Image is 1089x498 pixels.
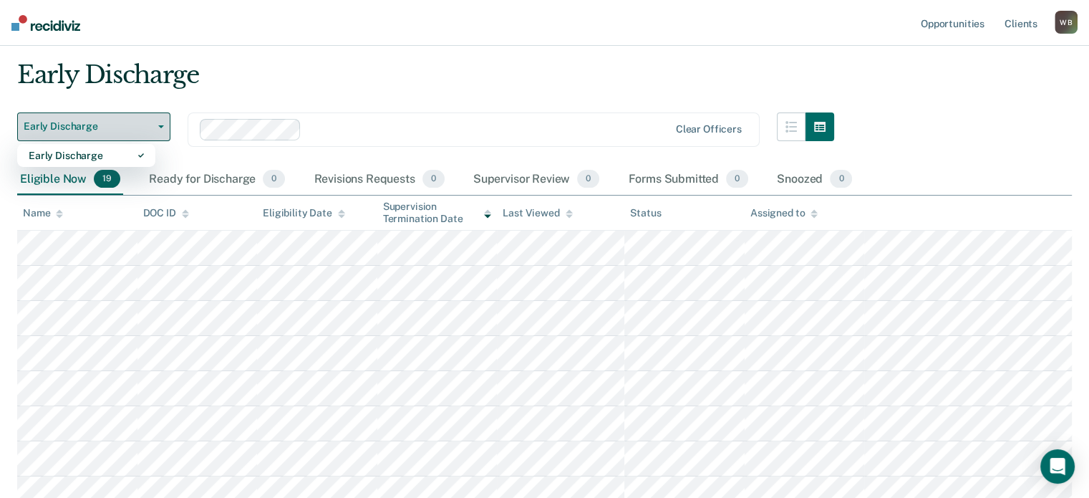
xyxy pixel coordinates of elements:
div: Early Discharge [29,144,144,167]
span: 0 [422,170,445,188]
div: W B [1055,11,1078,34]
div: Early Discharge [17,60,834,101]
div: Forms Submitted0 [625,164,751,196]
div: Eligibility Date [263,207,345,219]
span: 0 [830,170,852,188]
span: 0 [263,170,285,188]
div: Status [630,207,661,219]
div: Assigned to [750,207,818,219]
button: WB [1055,11,1078,34]
div: Ready for Discharge0 [146,164,288,196]
div: Supervisor Review0 [470,164,603,196]
div: Clear officers [676,123,742,135]
img: Recidiviz [11,15,80,31]
div: Revisions Requests0 [311,164,447,196]
span: 0 [726,170,748,188]
span: 19 [94,170,120,188]
div: Open Intercom Messenger [1040,449,1075,484]
div: Eligible Now19 [17,164,123,196]
div: DOC ID [143,207,189,219]
button: Early Discharge [17,112,170,141]
div: Name [23,207,63,219]
div: Snoozed0 [774,164,855,196]
div: Last Viewed [503,207,572,219]
div: Supervision Termination Date [383,201,492,225]
span: Early Discharge [24,120,153,133]
span: 0 [577,170,599,188]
